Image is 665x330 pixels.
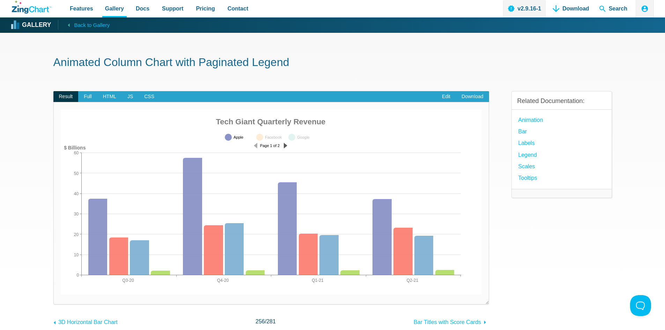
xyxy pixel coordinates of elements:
a: ZingChart Logo. Click to return to the homepage [12,1,51,14]
span: Back to Gallery [74,21,110,30]
span: Result [53,91,79,102]
a: Legend [518,150,537,160]
span: HTML [97,91,122,102]
a: Labels [518,138,535,148]
a: Edit [436,91,456,102]
span: Full [78,91,97,102]
span: Contact [228,4,249,13]
a: Tooltips [518,173,537,183]
iframe: Toggle Customer Support [630,295,651,316]
a: Animation [518,115,543,125]
span: 256 [256,318,265,324]
h1: Animated Column Chart with Paginated Legend [53,55,612,71]
span: Support [162,4,183,13]
a: Back to Gallery [58,20,110,30]
a: Download [456,91,489,102]
a: Bar [518,127,527,136]
span: Bar Titles with Score Cards [414,319,481,325]
span: 3D Horizontal Bar Chart [58,319,118,325]
span: Pricing [196,4,215,13]
a: Bar Titles with Score Cards [414,316,489,327]
strong: Gallery [22,22,51,28]
h3: Related Documentation: [517,97,606,105]
a: Gallery [12,20,51,30]
span: Docs [136,4,149,13]
span: Features [70,4,93,13]
span: 281 [266,318,276,324]
span: Gallery [105,4,124,13]
span: JS [122,91,139,102]
a: Scales [518,162,535,171]
span: CSS [139,91,160,102]
a: 3D Horizontal Bar Chart [53,316,118,327]
span: / [256,317,276,326]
